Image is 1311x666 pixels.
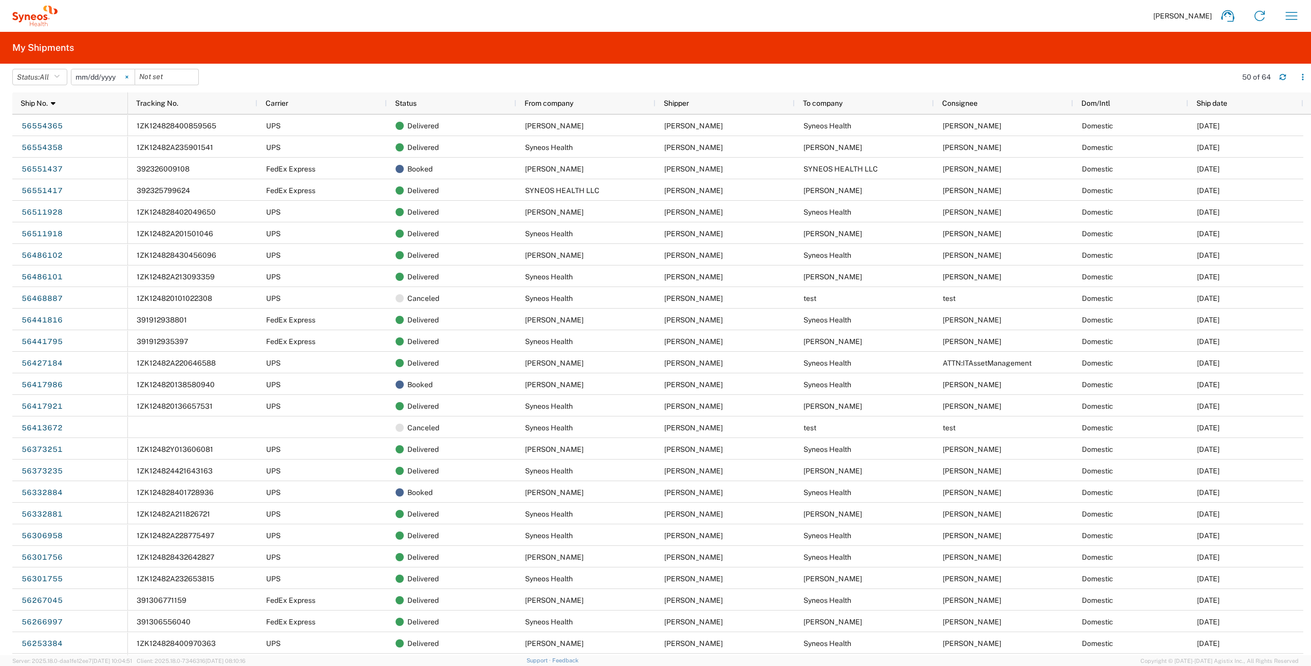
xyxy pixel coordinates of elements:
[407,158,433,180] span: Booked
[1197,510,1220,518] span: 07/29/2025
[266,510,280,518] span: UPS
[664,122,723,130] span: Kelsey Thomas
[525,510,573,518] span: Syneos Health
[21,161,63,178] a: 56551437
[266,596,315,604] span: FedEx Express
[664,424,723,432] span: Shannon Waters
[943,531,1001,540] span: Suzy Johnson
[1197,294,1220,302] span: 08/12/2025
[1081,99,1110,107] span: Dom/Intl
[266,122,280,130] span: UPS
[552,657,578,663] a: Feedback
[407,546,439,568] span: Delivered
[21,528,63,544] a: 56306958
[943,359,1032,367] span: ATTN:ITAssetManagement
[21,614,63,631] a: 56266997
[407,503,439,525] span: Delivered
[21,485,63,501] a: 56332884
[1082,618,1113,626] span: Domestic
[1197,359,1220,367] span: 08/07/2025
[21,99,48,107] span: Ship No.
[525,251,584,259] span: Laura Diaz
[525,273,573,281] span: Syneos Health
[525,531,573,540] span: Syneos Health
[803,575,862,583] span: Isabella Hoffman
[137,639,216,648] span: 1ZK124828400970363
[1082,424,1113,432] span: Domestic
[1197,251,1220,259] span: 08/13/2025
[803,424,816,432] span: test
[21,398,63,415] a: 56417921
[137,445,213,453] span: 1ZK12482Y013606081
[803,99,842,107] span: To company
[407,589,439,611] span: Delivered
[803,618,862,626] span: Barbara Jenkins
[525,553,584,561] span: Isabella Hoffman
[12,69,67,85] button: Status:All
[21,593,63,609] a: 56267045
[525,402,573,410] span: Syneos Health
[664,445,723,453] span: Ellenor Scheg
[1197,273,1220,281] span: 08/13/2025
[525,294,573,302] span: Syneos Health
[137,575,214,583] span: 1ZK12482A232653815
[664,575,723,583] span: Shannon Waters
[525,208,584,216] span: Addie McCuen
[942,99,978,107] span: Consignee
[266,294,280,302] span: UPS
[266,359,280,367] span: UPS
[525,143,573,151] span: Syneos Health
[803,380,851,389] span: Syneos Health
[1197,402,1220,410] span: 08/06/2025
[407,180,439,201] span: Delivered
[525,575,573,583] span: Syneos Health
[266,337,315,346] span: FedEx Express
[266,208,280,216] span: UPS
[1082,208,1113,216] span: Domestic
[1082,186,1113,195] span: Domestic
[407,568,439,589] span: Delivered
[1197,337,1220,346] span: 08/08/2025
[407,309,439,331] span: Delivered
[803,596,851,604] span: Syneos Health
[137,402,213,410] span: 1ZK124820136657531
[137,186,190,195] span: 392325799624
[664,208,723,216] span: Addie McCuen
[664,488,723,497] span: Karen Nunley
[407,417,439,439] span: Canceled
[943,122,1001,130] span: Shannon Waters
[1140,656,1299,665] span: Copyright © [DATE]-[DATE] Agistix Inc., All Rights Reserved
[21,334,63,350] a: 56441795
[395,99,417,107] span: Status
[12,658,132,664] span: Server: 2025.18.0-daa1fe12ee7
[1082,575,1113,583] span: Domestic
[943,337,1001,346] span: Victoria Wilson
[664,230,723,238] span: Shannon Waters
[266,230,280,238] span: UPS
[266,575,280,583] span: UPS
[943,596,1001,604] span: Shannon Waters
[137,165,190,173] span: 392326009108
[803,553,851,561] span: Syneos Health
[1197,424,1220,432] span: 08/06/2025
[943,639,1001,648] span: Shannon Waters
[137,359,216,367] span: 1ZK12482A220646588
[1197,230,1220,238] span: 08/15/2025
[525,122,584,130] span: Kelsey Thomas
[71,69,135,85] input: Not set
[1082,122,1113,130] span: Domestic
[1197,531,1220,540] span: 07/25/2025
[266,186,315,195] span: FedEx Express
[803,273,862,281] span: Laura Diaz
[407,439,439,460] span: Delivered
[1082,596,1113,604] span: Domestic
[21,226,63,242] a: 56511918
[803,165,878,173] span: SYNEOS HEALTH LLC
[137,553,214,561] span: 1ZK124828432642827
[1197,639,1220,648] span: 07/21/2025
[943,467,1001,475] span: Ellenor Scheg
[525,316,584,324] span: Victoria Wilson
[943,251,1001,259] span: Shannon Waters
[803,359,851,367] span: Syneos Health
[21,118,63,135] a: 56554365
